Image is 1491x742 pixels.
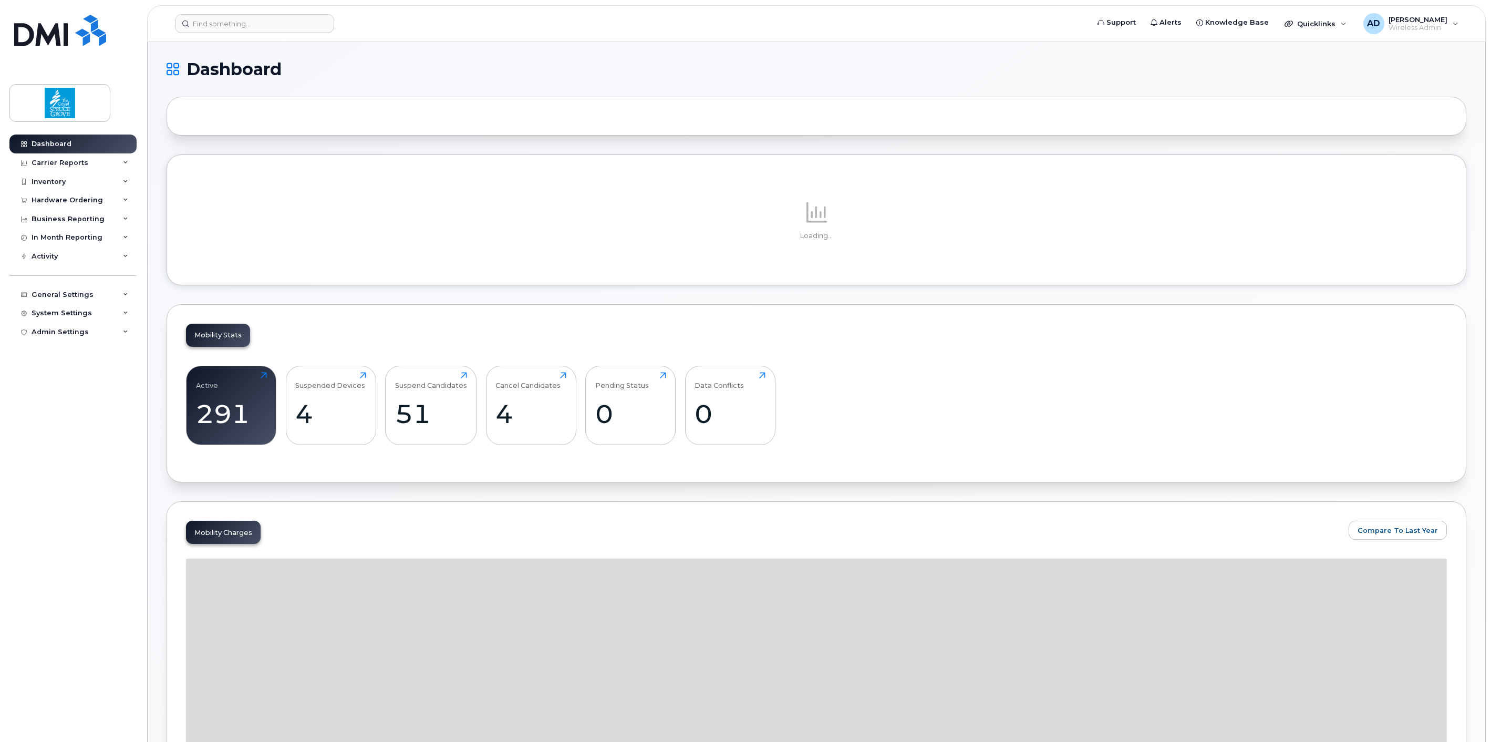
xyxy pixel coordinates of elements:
div: 0 [595,398,666,429]
div: 4 [295,398,366,429]
span: Compare To Last Year [1358,525,1438,535]
div: 0 [695,398,765,429]
div: 4 [495,398,566,429]
div: 291 [196,398,267,429]
a: Active291 [196,372,267,439]
a: Data Conflicts0 [695,372,765,439]
div: Suspend Candidates [395,372,467,389]
div: 51 [395,398,467,429]
button: Compare To Last Year [1349,521,1447,540]
a: Pending Status0 [595,372,666,439]
div: Cancel Candidates [495,372,561,389]
div: Pending Status [595,372,649,389]
span: Dashboard [187,61,282,77]
div: Suspended Devices [295,372,365,389]
a: Suspended Devices4 [295,372,366,439]
p: Loading... [186,231,1447,241]
a: Suspend Candidates51 [395,372,467,439]
a: Cancel Candidates4 [495,372,566,439]
div: Active [196,372,218,389]
div: Data Conflicts [695,372,744,389]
